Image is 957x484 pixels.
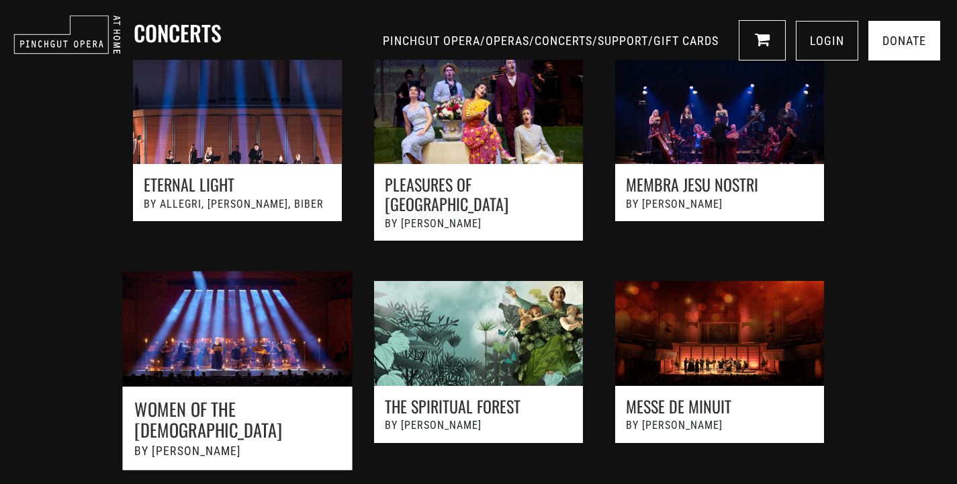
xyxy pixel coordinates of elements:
a: Donate [868,21,940,61]
a: LOGIN [796,21,858,61]
a: SUPPORT [598,34,648,48]
img: pinchgut_at_home_negative_logo.svg [13,15,121,54]
a: OPERAS [486,34,529,48]
span: / / / / [383,34,722,48]
a: PINCHGUT OPERA [383,34,480,48]
a: GIFT CARDS [653,34,719,48]
a: CONCERTS [535,34,592,48]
